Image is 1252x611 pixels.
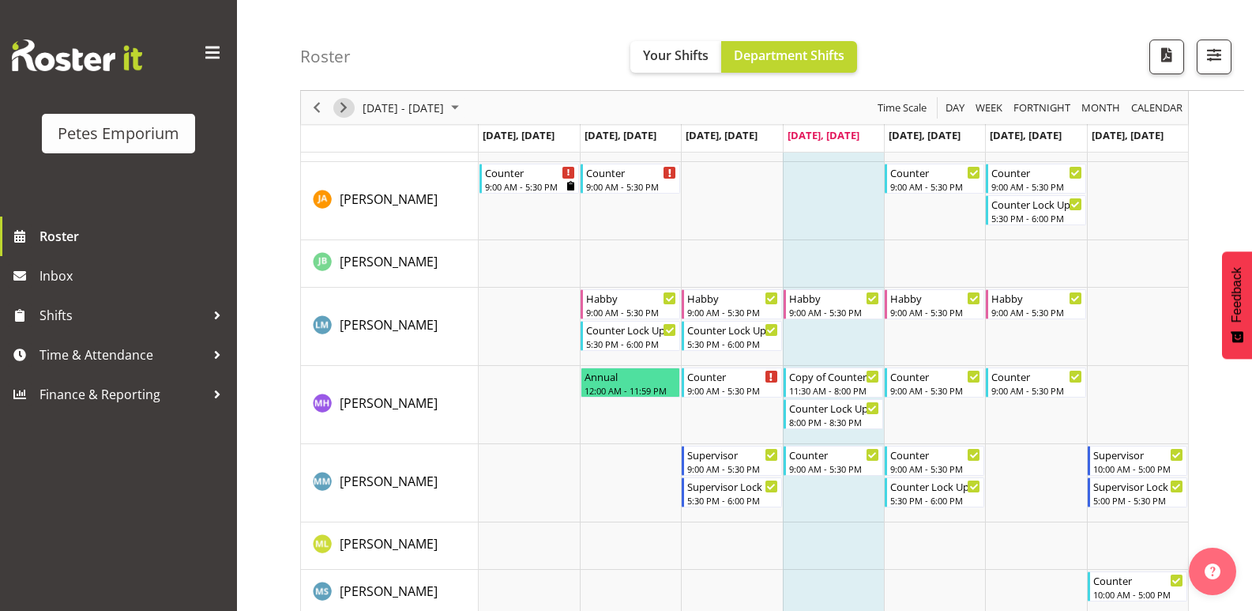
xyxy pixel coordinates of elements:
div: Lianne Morete"s event - Habby Begin From Tuesday, September 2, 2025 at 9:00:00 AM GMT+12:00 Ends ... [581,289,680,319]
div: Petes Emporium [58,122,179,145]
span: Finance & Reporting [39,383,205,406]
div: 12:00 AM - 11:59 PM [585,384,676,397]
div: 8:00 PM - 8:30 PM [789,416,879,428]
div: Counter [789,447,879,462]
span: Time Scale [876,98,928,118]
div: 5:30 PM - 6:00 PM [991,212,1081,224]
div: Counter [586,164,676,180]
div: 9:00 AM - 5:30 PM [687,306,777,319]
h4: Roster [300,47,351,66]
div: Mackenzie Angus"s event - Counter Begin From Friday, September 5, 2025 at 9:00:00 AM GMT+12:00 En... [885,368,984,398]
div: Counter Lock Up [789,400,879,416]
td: Jodine Bunn resource [301,240,479,288]
div: Previous [303,91,330,124]
div: 5:00 PM - 5:30 PM [1093,494,1183,507]
div: Mandy Mosley"s event - Counter Begin From Thursday, September 4, 2025 at 9:00:00 AM GMT+12:00 End... [784,446,883,476]
div: Annual [585,368,676,384]
div: Jeseryl Armstrong"s event - Counter Lock Up Begin From Saturday, September 6, 2025 at 5:30:00 PM ... [986,195,1085,225]
div: Jeseryl Armstrong"s event - Counter Begin From Saturday, September 6, 2025 at 9:00:00 AM GMT+12:0... [986,164,1085,194]
a: [PERSON_NAME] [340,394,438,413]
button: Month [1129,98,1186,118]
button: Download a PDF of the roster according to the set date range. [1149,40,1184,74]
div: Supervisor Lock Up [1093,478,1183,494]
div: 5:30 PM - 6:00 PM [687,338,777,350]
span: calendar [1130,98,1184,118]
td: Lianne Morete resource [301,288,479,366]
span: [DATE], [DATE] [1092,128,1164,142]
div: Jeseryl Armstrong"s event - Counter Begin From Monday, September 1, 2025 at 9:00:00 AM GMT+12:00 ... [479,164,579,194]
div: Habby [789,290,879,306]
span: [PERSON_NAME] [340,583,438,600]
div: 9:00 AM - 5:30 PM [687,462,777,475]
div: 5:30 PM - 6:00 PM [687,494,777,507]
div: Lianne Morete"s event - Habby Begin From Saturday, September 6, 2025 at 9:00:00 AM GMT+12:00 Ends... [986,289,1085,319]
td: Mandy Mosley resource [301,444,479,522]
button: Filter Shifts [1197,40,1231,74]
a: [PERSON_NAME] [340,252,438,271]
button: Department Shifts [721,41,857,73]
div: Counter Lock Up [890,478,980,494]
div: 9:00 AM - 5:30 PM [586,306,676,319]
div: Jeseryl Armstrong"s event - Counter Begin From Tuesday, September 2, 2025 at 9:00:00 AM GMT+12:00... [581,164,680,194]
td: Jeseryl Armstrong resource [301,162,479,240]
div: Counter [890,164,980,180]
div: Lianne Morete"s event - Habby Begin From Friday, September 5, 2025 at 9:00:00 AM GMT+12:00 Ends A... [885,289,984,319]
button: September 01 - 07, 2025 [360,98,466,118]
span: Shifts [39,304,205,327]
div: Lianne Morete"s event - Counter Lock Up Begin From Tuesday, September 2, 2025 at 5:30:00 PM GMT+1... [581,321,680,351]
span: [DATE], [DATE] [889,128,961,142]
div: Counter [991,368,1081,384]
div: 9:00 AM - 5:30 PM [789,306,879,319]
button: Previous [306,98,328,118]
span: [PERSON_NAME] [340,253,438,270]
span: [PERSON_NAME] [340,394,438,412]
button: Timeline Month [1079,98,1123,118]
span: Fortnight [1012,98,1072,118]
span: Time & Attendance [39,343,205,367]
div: Mandy Mosley"s event - Counter Lock Up Begin From Friday, September 5, 2025 at 5:30:00 PM GMT+12:... [885,477,984,507]
div: Mackenzie Angus"s event - Counter Begin From Saturday, September 6, 2025 at 9:00:00 AM GMT+12:00 ... [986,368,1085,398]
div: Mandy Mosley"s event - Supervisor Begin From Sunday, September 7, 2025 at 10:00:00 AM GMT+12:00 E... [1088,446,1187,476]
img: help-xxl-2.png [1205,564,1220,579]
div: Habby [586,290,676,306]
div: Supervisor [687,447,777,462]
div: Copy of Counter Mid Shift [789,368,879,384]
td: Matia Loizou resource [301,522,479,570]
a: [PERSON_NAME] [340,582,438,601]
div: Counter [687,368,777,384]
span: [PERSON_NAME] [340,190,438,208]
button: Feedback - Show survey [1222,251,1252,359]
span: Feedback [1230,267,1244,322]
td: Mackenzie Angus resource [301,366,479,444]
span: [DATE] - [DATE] [361,98,446,118]
div: Counter [890,447,980,462]
span: Your Shifts [643,47,709,64]
span: Roster [39,224,229,248]
span: Day [944,98,966,118]
span: [DATE], [DATE] [990,128,1062,142]
div: Lianne Morete"s event - Habby Begin From Thursday, September 4, 2025 at 9:00:00 AM GMT+12:00 Ends... [784,289,883,319]
div: Mackenzie Angus"s event - Counter Begin From Wednesday, September 3, 2025 at 9:00:00 AM GMT+12:00... [682,368,781,398]
div: Habby [890,290,980,306]
span: [PERSON_NAME] [340,535,438,553]
div: 5:30 PM - 6:00 PM [586,338,676,350]
span: Month [1080,98,1122,118]
a: [PERSON_NAME] [340,315,438,334]
span: Week [974,98,1004,118]
a: [PERSON_NAME] [340,534,438,553]
div: Mandy Mosley"s event - Supervisor Lock Up Begin From Sunday, September 7, 2025 at 5:00:00 PM GMT+... [1088,477,1187,507]
div: 11:30 AM - 8:00 PM [789,384,879,397]
span: [DATE], [DATE] [585,128,656,142]
div: Jeseryl Armstrong"s event - Counter Begin From Friday, September 5, 2025 at 9:00:00 AM GMT+12:00 ... [885,164,984,194]
div: Habby [991,290,1081,306]
span: [DATE], [DATE] [788,128,859,142]
div: Counter [485,164,575,180]
button: Your Shifts [630,41,721,73]
div: 9:00 AM - 5:30 PM [890,384,980,397]
div: Counter [991,164,1081,180]
div: 9:00 AM - 5:30 PM [485,180,575,193]
span: [DATE], [DATE] [686,128,758,142]
div: Mackenzie Angus"s event - Annual Begin From Tuesday, September 2, 2025 at 12:00:00 AM GMT+12:00 E... [581,368,680,398]
div: 9:00 AM - 5:30 PM [789,462,879,475]
div: Counter Lock Up [687,322,777,338]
